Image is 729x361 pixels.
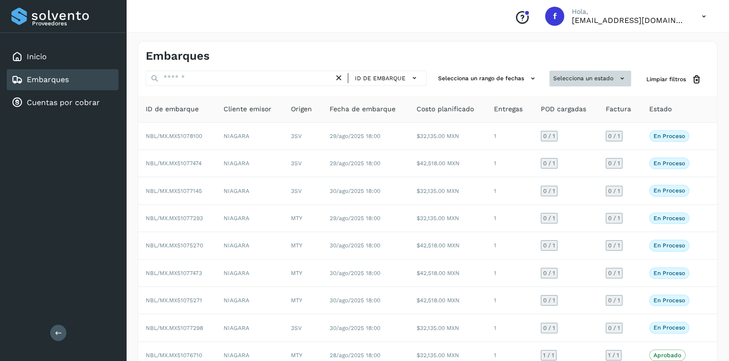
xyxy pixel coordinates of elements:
span: NBL/MX.MX51075270 [146,242,203,249]
td: $42,518.00 MXN [408,232,486,259]
span: 0 / 1 [543,160,555,166]
span: ID de embarque [355,74,406,83]
button: Selecciona un estado [549,71,631,86]
span: NBL/MX.MX51077298 [146,325,203,331]
td: NIAGARA [215,150,283,177]
td: NIAGARA [215,314,283,341]
span: ID de embarque [146,104,199,114]
p: En proceso [654,242,685,249]
td: $42,518.00 MXN [408,287,486,314]
span: NBL/MX.MX51077474 [146,160,202,167]
span: 0 / 1 [543,215,555,221]
span: POD cargadas [541,104,586,114]
td: 3SV [283,177,322,204]
span: Cliente emisor [223,104,271,114]
td: NIAGARA [215,287,283,314]
span: 29/ago/2025 18:00 [330,160,380,167]
span: 1 / 1 [608,352,619,358]
td: 1 [486,260,533,287]
td: MTY [283,205,322,232]
p: En proceso [654,270,685,276]
span: 0 / 1 [608,325,620,331]
td: NIAGARA [215,123,283,150]
td: $32,135.00 MXN [408,314,486,341]
span: Factura [606,104,631,114]
p: En proceso [654,215,685,222]
span: 0 / 1 [608,188,620,194]
td: $32,135.00 MXN [408,205,486,232]
span: 0 / 1 [608,160,620,166]
span: 0 / 1 [608,297,620,303]
button: Selecciona un rango de fechas [434,71,542,86]
td: $42,518.00 MXN [408,260,486,287]
span: 0 / 1 [608,243,620,248]
td: 1 [486,314,533,341]
div: Cuentas por cobrar [7,92,118,113]
span: 29/ago/2025 18:00 [330,133,380,139]
td: 1 [486,232,533,259]
button: Limpiar filtros [639,71,709,88]
a: Inicio [27,52,47,61]
span: Estado [649,104,672,114]
span: NBL/MX.MX51078100 [146,133,202,139]
span: 0 / 1 [543,188,555,194]
td: 1 [486,205,533,232]
span: Entregas [494,104,523,114]
span: 0 / 1 [543,133,555,139]
span: 0 / 1 [543,270,555,276]
span: NBL/MX.MX51077293 [146,215,203,222]
span: NBL/MX.MX51076710 [146,352,202,359]
td: 1 [486,150,533,177]
div: Inicio [7,46,118,67]
td: $32,135.00 MXN [408,177,486,204]
p: En proceso [654,324,685,331]
td: MTY [283,287,322,314]
span: 0 / 1 [543,243,555,248]
p: En proceso [654,133,685,139]
span: Fecha de embarque [330,104,396,114]
td: NIAGARA [215,260,283,287]
td: $32,135.00 MXN [408,123,486,150]
span: 0 / 1 [608,215,620,221]
button: ID de embarque [352,71,422,85]
span: 1 / 1 [543,352,554,358]
span: 30/ago/2025 18:00 [330,325,380,331]
td: 3SV [283,150,322,177]
td: 1 [486,177,533,204]
td: 3SV [283,123,322,150]
p: Aprobado [654,352,681,359]
td: NIAGARA [215,232,283,259]
span: 0 / 1 [608,133,620,139]
td: 3SV [283,314,322,341]
span: Origen [291,104,312,114]
span: NBL/MX.MX51077145 [146,188,202,194]
td: NIAGARA [215,205,283,232]
span: 0 / 1 [608,270,620,276]
p: Hola, [572,8,686,16]
td: MTY [283,232,322,259]
span: Costo planificado [416,104,473,114]
span: 30/ago/2025 18:00 [330,270,380,276]
span: 30/ago/2025 18:00 [330,242,380,249]
span: 0 / 1 [543,297,555,303]
span: 30/ago/2025 18:00 [330,297,380,304]
span: NBL/MX.MX51077473 [146,270,202,276]
h4: Embarques [146,49,210,63]
span: Limpiar filtros [646,75,686,84]
p: En proceso [654,160,685,167]
span: 30/ago/2025 18:00 [330,188,380,194]
p: Proveedores [32,20,115,27]
a: Cuentas por cobrar [27,98,100,107]
a: Embarques [27,75,69,84]
td: $42,518.00 MXN [408,150,486,177]
td: 1 [486,123,533,150]
p: En proceso [654,187,685,194]
span: 0 / 1 [543,325,555,331]
span: 28/ago/2025 18:00 [330,352,380,359]
p: En proceso [654,297,685,304]
div: Embarques [7,69,118,90]
span: NBL/MX.MX51075271 [146,297,202,304]
td: 1 [486,287,533,314]
td: NIAGARA [215,177,283,204]
td: MTY [283,260,322,287]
